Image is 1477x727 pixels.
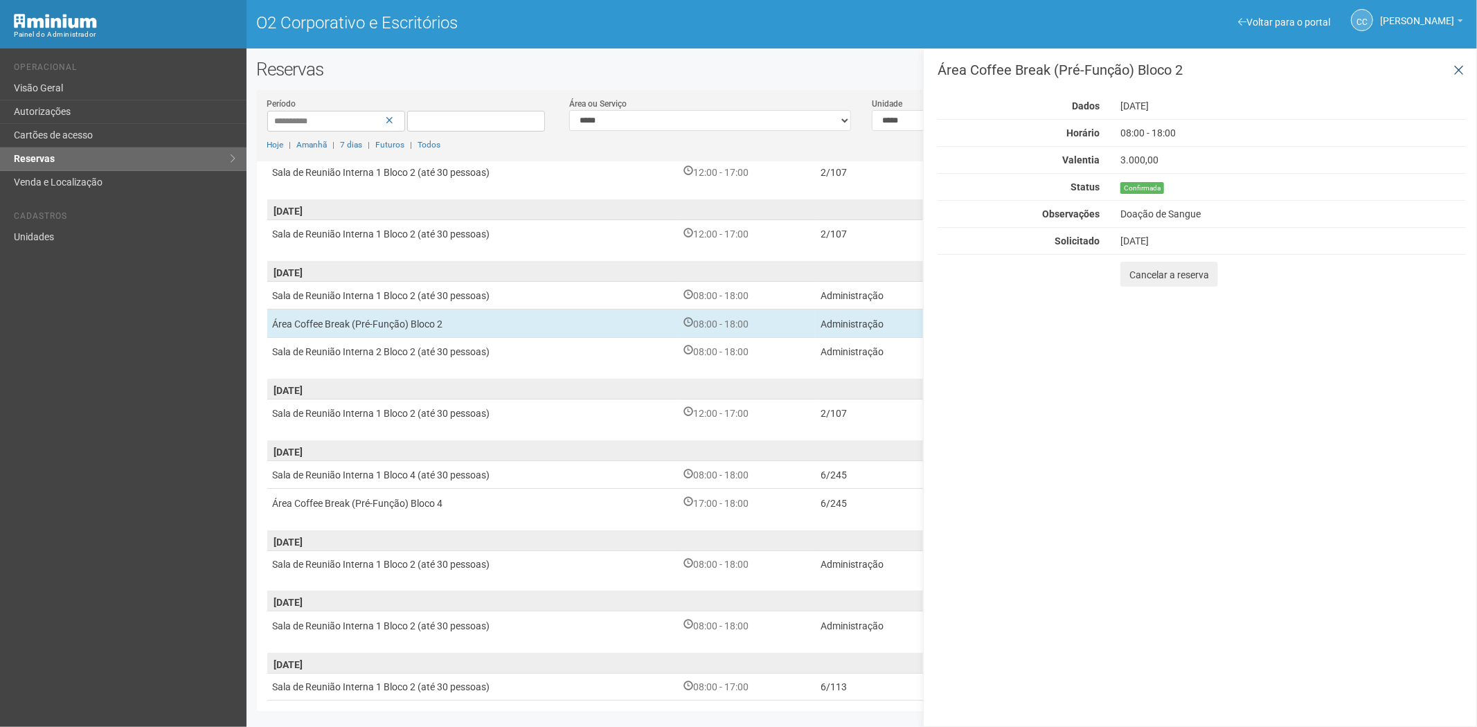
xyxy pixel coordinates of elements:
font: Unidade [872,99,902,109]
font: 2/107 [821,228,847,240]
font: Painel do Administrador [14,30,96,38]
font: 08:00 - 18:00 [693,318,749,330]
font: Sala de Reunião Interna 1 Bloco 2 (até 30 pessoas) [273,620,490,631]
font: Reservas [14,153,55,164]
font: Área Coffee Break (Pré-Função) Bloco 4 [273,498,443,509]
font: 3.000,00 [1120,154,1158,165]
font: Visão Geral [14,82,63,93]
font: [DATE] [274,537,303,548]
font: 08:00 - 18:00 [693,346,749,357]
font: 6/113 [821,682,847,693]
font: [PERSON_NAME] [1380,15,1454,26]
font: Área Coffee Break (Pré-Função) Bloco 2 [273,318,443,330]
font: O2 Corporativo e Escritórios [257,13,458,33]
font: Sala de Reunião Interna 1 Bloco 4 (até 30 pessoas) [273,470,490,481]
font: [DATE] [274,206,303,217]
font: Sala de Reunião Interna 1 Bloco 2 (até 30 pessoas) [273,408,490,419]
font: Autorizações [14,106,71,117]
font: 2/107 [821,408,847,419]
a: Amanhã [297,140,328,150]
font: Reservas [257,59,324,80]
a: Voltar para o portal [1238,17,1330,28]
font: Período [267,99,296,109]
font: Sala de Reunião Interna 1 Bloco 2 (até 30 pessoas) [273,559,490,570]
font: [DATE] [274,659,303,670]
font: [DATE] [274,267,303,278]
font: [DATE] [1120,235,1149,246]
button: Cancelar a reserva [1120,262,1218,287]
a: Todos [418,140,441,150]
a: [PERSON_NAME] [1380,17,1463,28]
font: Observações [1042,208,1100,219]
font: Solicitado [1055,235,1100,246]
font: 08:00 - 17:00 [693,682,749,693]
font: Operacional [14,62,77,72]
font: 2/107 [821,167,847,178]
font: Cancelar a reserva [1129,269,1209,280]
font: | [333,140,335,150]
font: Confirmada [1124,184,1161,192]
font: [DATE] [274,447,303,458]
font: [DATE] [1120,100,1149,111]
font: [DATE] [274,385,303,396]
font: Área ou Serviço [569,99,627,109]
font: Administração [821,318,884,330]
font: Administração [821,620,884,631]
font: Administração [821,291,884,302]
font: Dados [1072,100,1100,111]
font: 12:00 - 17:00 [693,408,749,419]
font: 08:00 - 18:00 [693,291,749,302]
font: | [368,140,370,150]
font: | [289,140,292,150]
font: 12:00 - 17:00 [693,167,749,178]
font: CC [1357,17,1368,27]
font: Sala de Reunião Interna 1 Bloco 2 (até 30 pessoas) [273,291,490,302]
a: Hoje [267,140,284,150]
font: Cartões de acesso [14,129,93,141]
font: [DATE] [274,597,303,608]
font: Sala de Reunião Interna 2 Bloco 2 (até 30 pessoas) [273,346,490,357]
font: Administração [821,346,884,357]
font: Administração [821,559,884,570]
font: 6/245 [821,498,847,509]
font: 08:00 - 18:00 [693,470,749,481]
font: Horário [1066,127,1100,138]
a: 7 dias [341,140,363,150]
font: Doação de Sangue [1120,208,1201,219]
font: 17:00 - 18:00 [693,498,749,509]
a: Futuros [376,140,405,150]
font: Venda e Localização [14,177,102,188]
font: Sala de Reunião Interna 1 Bloco 2 (até 30 pessoas) [273,167,490,178]
font: Área Coffee Break (Pré-Função) Bloco 2 [938,62,1183,78]
font: 08:00 - 18:00 [693,620,749,631]
font: Sala de Reunião Interna 1 Bloco 2 (até 30 pessoas) [273,228,490,240]
font: 6/245 [821,470,847,481]
span: Camila Catarina Lima [1380,2,1454,26]
font: 12:00 - 17:00 [693,228,749,240]
a: CC [1351,9,1373,31]
font: 08:00 - 18:00 [1120,127,1176,138]
font: Unidades [14,231,54,242]
img: Mínimo [14,14,97,28]
font: Sala de Reunião Interna 1 Bloco 2 (até 30 pessoas) [273,682,490,693]
font: Voltar para o portal [1246,17,1330,28]
font: 08:00 - 18:00 [693,559,749,570]
font: Status [1071,181,1100,192]
font: Cadastros [14,211,67,221]
font: | [411,140,413,150]
font: Valentia [1062,154,1100,165]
